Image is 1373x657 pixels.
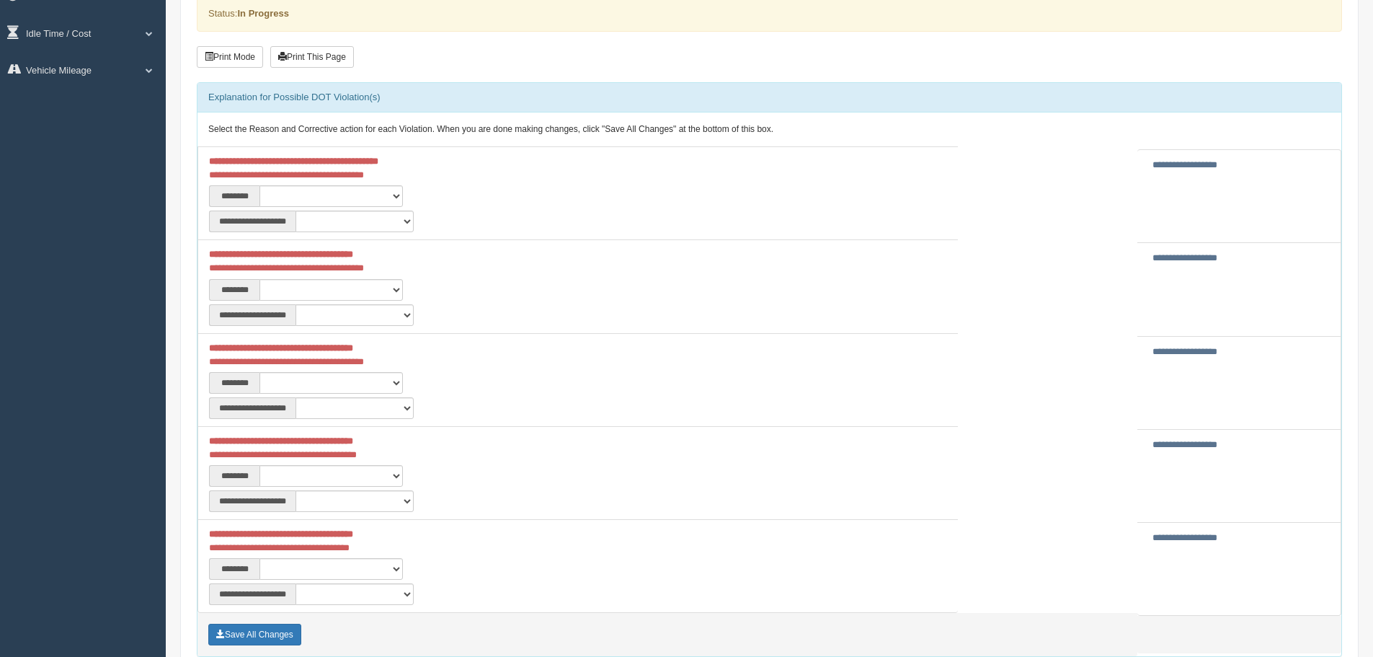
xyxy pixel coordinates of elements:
[197,46,263,68] button: Print Mode
[237,8,289,19] strong: In Progress
[270,46,354,68] button: Print This Page
[208,624,301,645] button: Save
[197,83,1341,112] div: Explanation for Possible DOT Violation(s)
[197,113,1341,147] div: Select the Reason and Corrective action for each Violation. When you are done making changes, cli...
